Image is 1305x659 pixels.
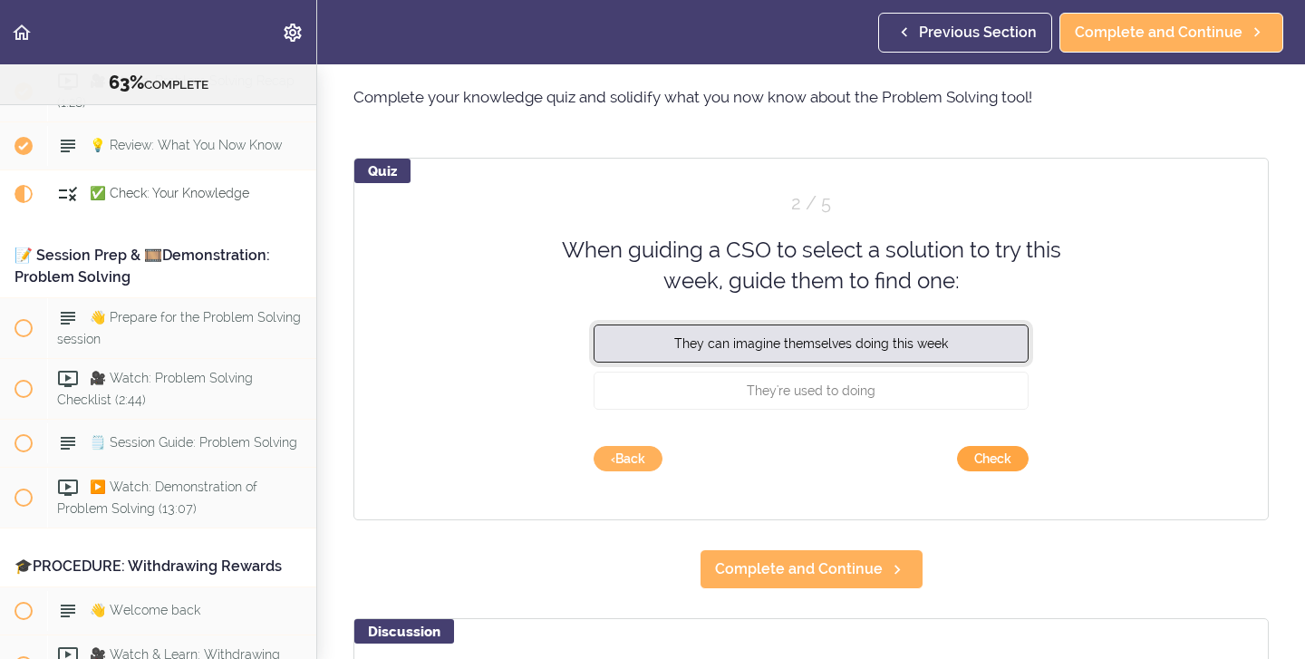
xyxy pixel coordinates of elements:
span: 63% [109,72,144,93]
span: 💡 Review: What You Now Know [90,138,282,152]
svg: Settings Menu [282,22,304,44]
p: Complete your knowledge quiz and solidify what you now know about the Problem Solving tool! [353,83,1269,111]
button: submit answer [957,446,1029,471]
span: 👋 Welcome back [90,603,200,617]
svg: Back to course curriculum [11,22,33,44]
span: Complete and Continue [715,558,883,580]
div: Quiz [354,159,411,183]
span: 🎥 Watch: Problem Solving Checklist (2:44) [57,371,253,406]
button: go back [594,446,662,471]
span: Previous Section [919,22,1037,44]
button: They're used to doing [594,371,1029,409]
span: 🎥 Watch: Problem Solving Recap (1:28) [57,73,295,109]
a: Previous Section [878,13,1052,53]
span: 🗒️ Session Guide: Problem Solving [90,435,297,450]
a: Complete and Continue [700,549,923,589]
a: Complete and Continue [1059,13,1283,53]
span: They're used to doing [747,383,875,397]
button: They can imagine themselves doing this week [594,324,1029,362]
span: 👋 Prepare for the Problem Solving session [57,310,301,345]
div: Discussion [354,619,454,644]
div: When guiding a CSO to select a solution to try this week, guide them to find one: [548,235,1074,297]
span: ▶️ Watch: Demonstration of Problem Solving (13:07) [57,480,257,515]
span: Complete and Continue [1075,22,1242,44]
span: ✅ Check: Your Knowledge [90,186,249,200]
div: Question 2 out of 5 [594,190,1029,217]
span: They can imagine themselves doing this week [674,335,948,350]
div: COMPLETE [23,72,294,95]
